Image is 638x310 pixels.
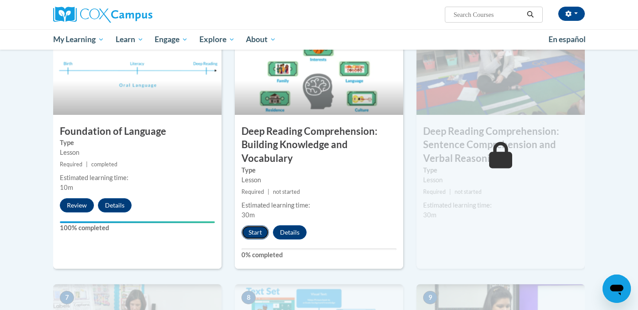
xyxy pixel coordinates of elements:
button: Search [524,9,537,20]
img: Course Image [235,26,403,115]
span: | [449,188,451,195]
label: Type [60,138,215,148]
a: Explore [194,29,241,50]
span: En español [549,35,586,44]
img: Course Image [416,26,585,115]
div: Lesson [241,175,397,185]
button: Details [273,225,307,239]
a: My Learning [47,29,110,50]
a: Cox Campus [53,7,222,23]
span: Learn [116,34,144,45]
input: Search Courses [453,9,524,20]
label: Type [241,165,397,175]
span: About [246,34,276,45]
a: Learn [110,29,149,50]
div: Lesson [60,148,215,157]
a: About [241,29,282,50]
label: 100% completed [60,223,215,233]
span: 8 [241,291,256,304]
span: Required [60,161,82,168]
span: Engage [155,34,188,45]
h3: Deep Reading Comprehension: Building Knowledge and Vocabulary [235,125,403,165]
label: Type [423,165,578,175]
span: 9 [423,291,437,304]
img: Course Image [53,26,222,115]
div: Your progress [60,221,215,223]
div: Lesson [423,175,578,185]
span: 7 [60,291,74,304]
div: Main menu [40,29,598,50]
span: 10m [60,184,73,191]
span: 30m [423,211,436,219]
iframe: Button to launch messaging window [603,275,631,303]
a: En español [543,30,591,49]
button: Details [98,198,132,212]
span: 30m [241,211,255,219]
span: My Learning [53,34,104,45]
span: Required [241,188,264,195]
span: Explore [199,34,235,45]
img: Cox Campus [53,7,152,23]
span: not started [455,188,482,195]
label: 0% completed [241,250,397,260]
div: Estimated learning time: [60,173,215,183]
span: | [86,161,88,168]
h3: Foundation of Language [53,125,222,138]
button: Review [60,198,94,212]
span: Required [423,188,446,195]
button: Start [241,225,269,239]
span: not started [273,188,300,195]
h3: Deep Reading Comprehension: Sentence Comprehension and Verbal Reasoning [416,125,585,165]
button: Account Settings [558,7,585,21]
span: | [268,188,269,195]
a: Engage [149,29,194,50]
div: Estimated learning time: [423,200,578,210]
span: completed [91,161,117,168]
div: Estimated learning time: [241,200,397,210]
